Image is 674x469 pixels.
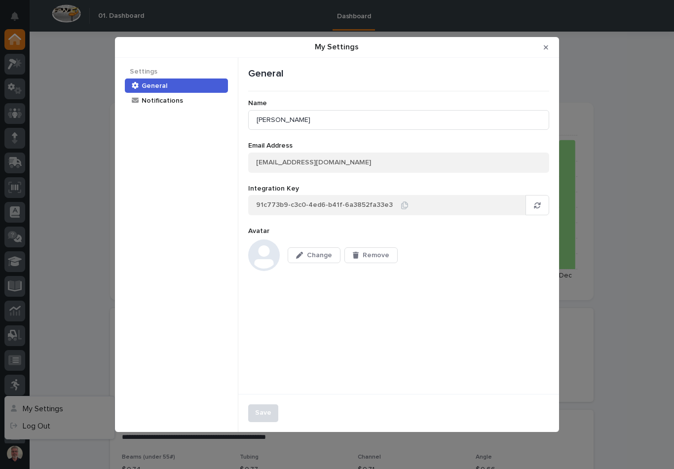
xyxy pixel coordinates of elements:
[307,252,332,259] span: Change
[248,185,549,193] div: Integration Key
[141,81,167,90] div: General
[248,142,549,150] div: Email Address
[256,201,393,209] span: 91c773b9-c3c0-4ed6-b41f-6a3852fa33e3
[141,96,183,105] div: Notifications
[248,68,549,79] div: General
[255,409,271,417] div: Save
[115,37,559,432] div: My Settings
[248,239,280,271] svg: avatar
[288,247,340,263] button: Change
[363,252,389,259] span: Remove
[538,39,554,55] button: Close Modal
[344,247,398,263] button: Remove
[248,153,549,173] div: [EMAIL_ADDRESS][DOMAIN_NAME]
[125,68,228,76] div: Settings
[120,38,538,57] div: My Settings
[248,110,549,130] input: Your Name
[248,227,549,235] div: Avatar
[248,404,278,422] button: Save
[248,99,549,108] div: Name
